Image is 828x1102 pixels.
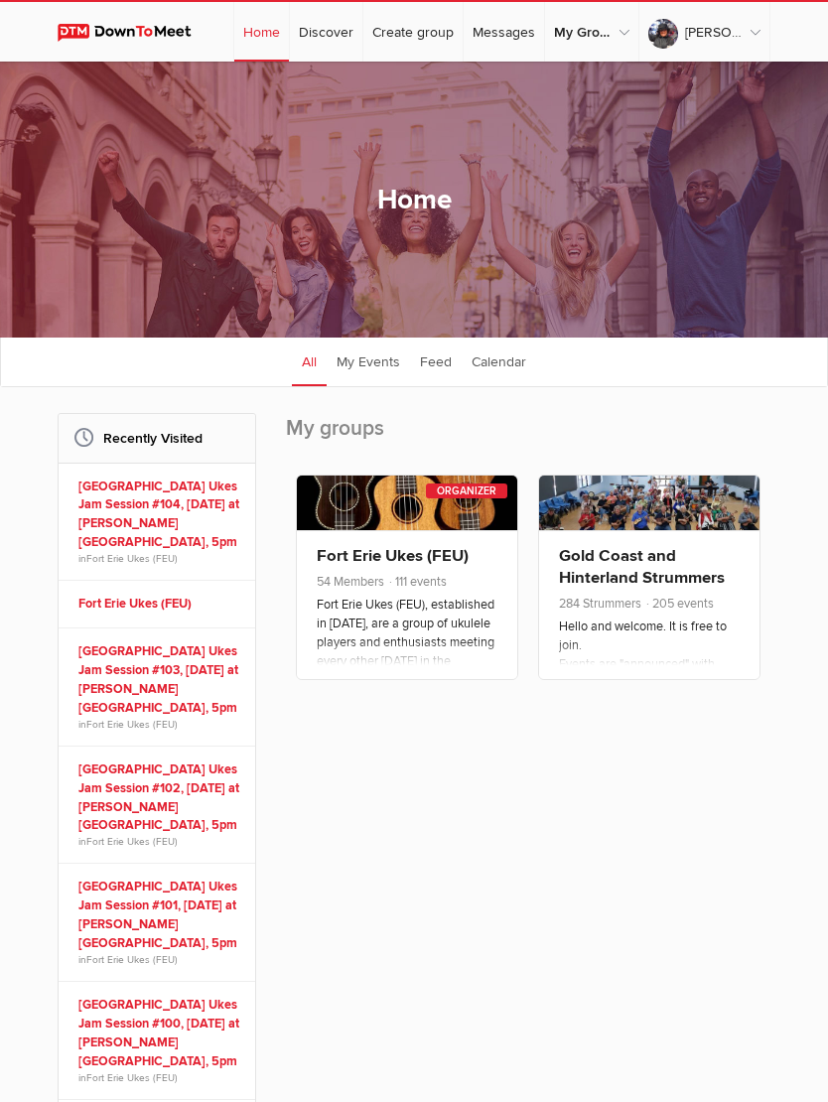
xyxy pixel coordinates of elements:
[86,1072,178,1084] a: Fort Erie Ukes (FEU)
[234,2,289,62] a: Home
[78,878,241,953] a: [GEOGRAPHIC_DATA] Ukes Jam Session #101, [DATE] at [PERSON_NAME][GEOGRAPHIC_DATA], 5pm
[377,179,452,220] h1: Home
[363,2,463,62] a: Create group
[73,414,240,463] h2: Recently Visited
[327,337,410,386] a: My Events
[317,596,497,695] p: Fort Erie Ukes (FEU), established in [DATE], are a group of ukulele players and enthusiasts meeti...
[426,483,507,499] div: Organizer
[78,478,241,553] a: [GEOGRAPHIC_DATA] Ukes Jam Session #104, [DATE] at [PERSON_NAME][GEOGRAPHIC_DATA], 5pm
[317,546,469,566] a: Fort Erie Ukes (FEU)
[292,337,327,386] a: All
[78,953,241,967] span: in
[86,553,178,565] a: Fort Erie Ukes (FEU)
[86,719,178,731] a: Fort Erie Ukes (FEU)
[559,596,641,612] span: 284 Strummers
[78,835,241,849] span: in
[86,836,178,848] a: Fort Erie Ukes (FEU)
[78,760,241,836] a: [GEOGRAPHIC_DATA] Ukes Jam Session #102, [DATE] at [PERSON_NAME][GEOGRAPHIC_DATA], 5pm
[639,2,769,62] a: [PERSON_NAME]
[58,24,209,42] img: DownToMeet
[78,642,241,718] a: [GEOGRAPHIC_DATA] Ukes Jam Session #103, [DATE] at [PERSON_NAME][GEOGRAPHIC_DATA], 5pm
[290,2,362,62] a: Discover
[317,574,384,590] span: 54 Members
[545,2,638,62] a: My Groups
[559,546,725,588] a: Gold Coast and Hinterland Strummers
[78,595,241,614] a: Fort Erie Ukes (FEU)
[78,996,241,1071] a: [GEOGRAPHIC_DATA] Ukes Jam Session #100, [DATE] at [PERSON_NAME][GEOGRAPHIC_DATA], 5pm
[86,954,178,966] a: Fort Erie Ukes (FEU)
[78,718,241,732] span: in
[387,574,447,590] span: 111 events
[78,552,241,566] span: in
[410,337,462,386] a: Feed
[559,618,740,717] p: Hello and welcome. It is free to join. Events are "announced" with invitations sent out to member...
[464,2,544,62] a: Messages
[286,413,770,465] h2: My groups
[644,596,714,612] span: 205 events
[462,337,536,386] a: Calendar
[78,1071,241,1085] span: in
